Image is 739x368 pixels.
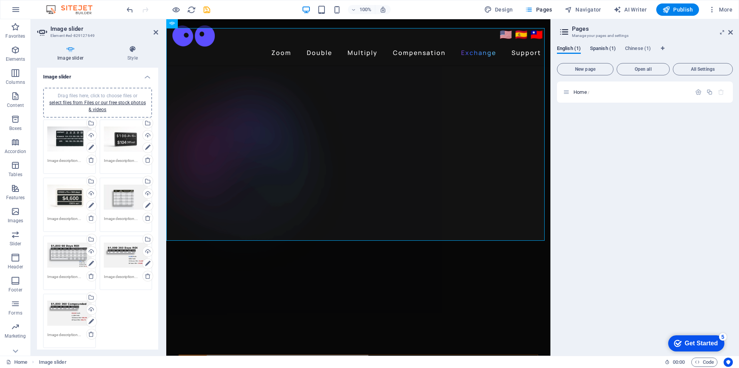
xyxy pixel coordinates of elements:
[57,2,65,9] div: 5
[610,3,650,16] button: AI Writer
[10,241,22,247] p: Slider
[187,5,196,14] i: Reload page
[333,8,346,23] a: 🇺🇸
[625,44,651,55] span: Chinese (1)
[364,8,376,23] a: 🇹🇼
[50,32,143,39] h3: Element #ed-829127649
[571,90,691,95] div: Home/
[656,3,699,16] button: Publish
[718,89,724,95] div: The startpage cannot be deleted
[695,358,714,367] span: Code
[104,124,148,155] div: Slide2-ZMTY-CIVWGnNlZkC4p5Njw.jpg
[39,358,67,367] nav: breadcrumb
[620,67,666,72] span: Open all
[171,5,181,14] button: Click here to leave preview mode and continue editing
[8,310,22,316] p: Forms
[125,5,134,14] i: Undo: Change slider images (Ctrl+Z)
[557,44,581,55] span: English (1)
[23,8,56,15] div: Get Started
[6,358,27,367] a: Click to cancel selection. Double-click to open Pages
[47,298,92,329] div: Slide7-i_peK8mAmhGIKBYEIMyqSA.jpg
[359,5,372,14] h6: 100%
[5,33,25,39] p: Favorites
[349,8,361,23] a: 🇪🇸
[590,44,616,55] span: Spanish (1)
[380,6,386,13] i: On resize automatically adjust zoom level to fit chosen device.
[6,79,25,85] p: Columns
[522,3,555,16] button: Pages
[708,6,732,13] span: More
[673,63,733,75] button: All Settings
[7,102,24,108] p: Content
[187,5,196,14] button: reload
[557,45,733,60] div: Language Tabs
[691,358,717,367] button: Code
[705,3,736,16] button: More
[9,125,22,132] p: Boxes
[560,67,610,72] span: New page
[125,5,134,14] button: undo
[557,63,614,75] button: New page
[572,25,733,32] h2: Pages
[44,5,102,14] img: Editor Logo
[706,89,713,95] div: Duplicate
[47,240,92,271] div: Slide5-pY7MXqZ7mvngyE1RtQ3u6Q.jpg
[525,6,552,13] span: Pages
[614,6,647,13] span: AI Writer
[695,89,702,95] div: Settings
[8,172,22,178] p: Tables
[662,6,693,13] span: Publish
[202,5,211,14] button: save
[8,264,23,270] p: Header
[202,5,211,14] i: Save (Ctrl+S)
[47,124,92,155] div: Slide1-nzNm1OG84eBUUkhaLRdTRQ.jpg
[673,358,685,367] span: 00 00
[562,3,604,16] button: Navigator
[6,4,62,20] div: Get Started 5 items remaining, 0% complete
[6,195,25,201] p: Features
[665,358,685,367] h6: Session time
[481,3,516,16] div: Design (Ctrl+Alt+Y)
[5,148,26,155] p: Accordion
[49,93,146,112] span: Drag files here, click to choose files or
[5,333,26,339] p: Marketing
[37,45,107,62] h4: Image slider
[676,67,729,72] span: All Settings
[724,358,733,367] button: Usercentrics
[481,3,516,16] button: Design
[39,358,67,367] span: Click to select. Double-click to edit
[37,68,158,82] h4: Image slider
[617,63,670,75] button: Open all
[107,45,158,62] h4: Style
[572,32,717,39] h3: Manage your pages and settings
[573,89,589,95] span: Click to open page
[104,240,148,271] div: Slide6--gdhvyIfTP8aAPPnpFrqUA.jpg
[47,182,92,213] div: Slide3-xTxR2Ipu-VB7svn1JdFLKg.jpg
[8,218,23,224] p: Images
[348,5,375,14] button: 100%
[104,182,148,213] div: Slide4-sXppzL4LfD-9X_4CzYa_Zw.jpg
[6,56,25,62] p: Elements
[678,359,679,365] span: :
[8,287,22,293] p: Footer
[484,6,513,13] span: Design
[50,25,158,32] h2: Image slider
[588,90,589,95] span: /
[49,100,146,112] a: select files from Files or our free stock photos & videos
[565,6,601,13] span: Navigator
